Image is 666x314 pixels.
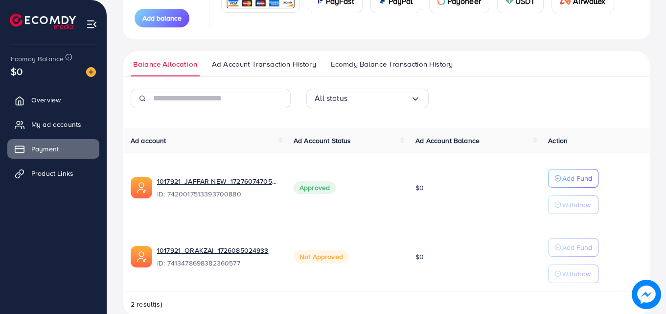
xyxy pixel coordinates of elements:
[131,177,152,198] img: ic-ads-acc.e4c84228.svg
[31,120,81,129] span: My ad accounts
[7,139,99,159] a: Payment
[131,246,152,267] img: ic-ads-acc.e4c84228.svg
[415,252,424,262] span: $0
[133,59,197,70] span: Balance Allocation
[548,238,598,257] button: Add Fund
[157,258,278,268] span: ID: 7413478698382360577
[131,136,166,145] span: Ad account
[7,115,99,134] a: My ad accounts
[632,280,661,309] img: image
[548,136,568,145] span: Action
[562,268,591,280] p: Withdraw
[306,89,429,108] div: Search for option
[31,169,73,178] span: Product Links
[11,54,64,64] span: Ecomdy Balance
[157,245,278,268] div: <span class='underline'>1017921_ORAKZAI_1726085024933</span></br>7413478698382360577
[135,9,189,27] button: Add balance
[142,13,182,23] span: Add balance
[562,242,592,253] p: Add Fund
[86,19,97,30] img: menu
[331,59,453,70] span: Ecomdy Balance Transaction History
[157,189,278,199] span: ID: 7420017513393700880
[548,265,598,283] button: Withdraw
[212,59,316,70] span: Ad Account Transaction History
[415,183,424,193] span: $0
[157,176,278,199] div: <span class='underline'>1017921_JAFFAR NEW_1727607470502</span></br>7420017513393700880
[315,91,347,106] span: All status
[31,95,61,105] span: Overview
[7,164,99,183] a: Product Links
[415,136,480,145] span: Ad Account Balance
[7,90,99,110] a: Overview
[31,144,59,154] span: Payment
[157,245,269,255] a: 1017921_ORAKZAI_1726085024933
[86,67,96,77] img: image
[294,136,351,145] span: Ad Account Status
[131,299,162,309] span: 2 result(s)
[10,14,76,29] img: logo
[157,176,278,186] a: 1017921_JAFFAR NEW_1727607470502
[347,91,411,106] input: Search for option
[294,181,336,194] span: Approved
[562,172,592,184] p: Add Fund
[548,169,598,188] button: Add Fund
[11,64,23,78] span: $0
[548,195,598,214] button: Withdraw
[562,199,591,211] p: Withdraw
[294,250,349,263] span: Not Approved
